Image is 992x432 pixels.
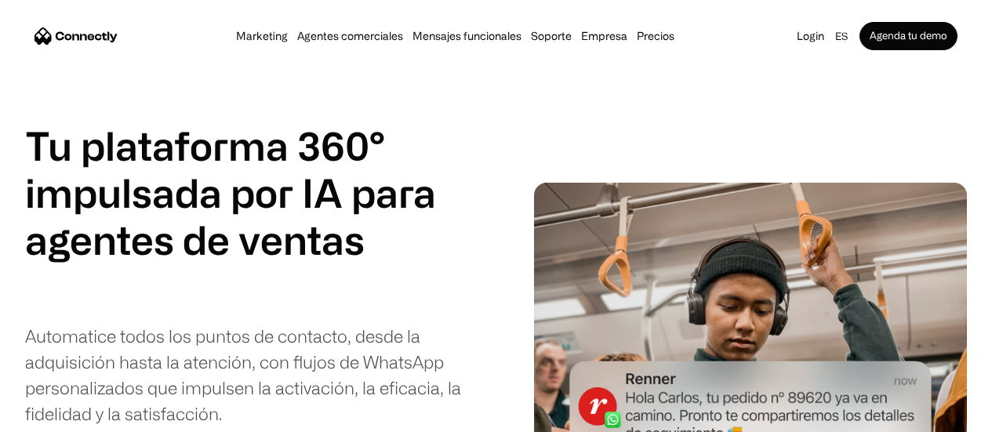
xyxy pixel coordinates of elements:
[16,403,94,427] aside: Language selected: Español
[526,30,576,42] a: Soporte
[632,30,679,42] a: Precios
[25,216,386,310] div: carousel
[25,323,490,427] div: Automatice todos los puntos de contacto, desde la adquisición hasta la atención, con flujos de Wh...
[35,24,118,48] a: home
[835,25,848,47] div: es
[25,216,386,263] h1: agentes de ventas
[792,25,829,47] a: Login
[829,25,859,47] div: es
[576,25,632,47] div: Empresa
[25,216,386,263] div: 1 of 4
[859,22,957,50] a: Agenda tu demo
[293,30,408,42] a: Agentes comerciales
[581,25,627,47] div: Empresa
[231,30,293,42] a: Marketing
[31,405,94,427] ul: Language list
[408,30,526,42] a: Mensajes funcionales
[25,122,436,216] h1: Tu plataforma 360° impulsada por IA para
